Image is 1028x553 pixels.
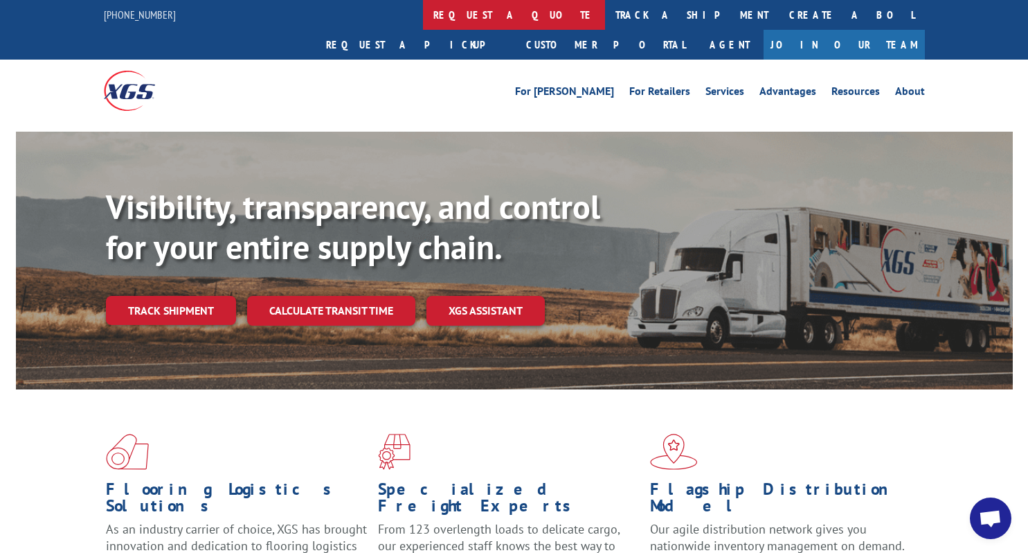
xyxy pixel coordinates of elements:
[516,30,696,60] a: Customer Portal
[705,86,744,101] a: Services
[247,296,415,326] a: Calculate transit time
[515,86,614,101] a: For [PERSON_NAME]
[426,296,545,326] a: XGS ASSISTANT
[970,498,1011,539] a: Open chat
[316,30,516,60] a: Request a pickup
[378,481,640,521] h1: Specialized Freight Experts
[650,434,698,470] img: xgs-icon-flagship-distribution-model-red
[650,481,912,521] h1: Flagship Distribution Model
[106,481,368,521] h1: Flooring Logistics Solutions
[378,434,411,470] img: xgs-icon-focused-on-flooring-red
[764,30,925,60] a: Join Our Team
[696,30,764,60] a: Agent
[759,86,816,101] a: Advantages
[104,8,176,21] a: [PHONE_NUMBER]
[629,86,690,101] a: For Retailers
[106,434,149,470] img: xgs-icon-total-supply-chain-intelligence-red
[106,296,236,325] a: Track shipment
[106,185,600,268] b: Visibility, transparency, and control for your entire supply chain.
[831,86,880,101] a: Resources
[895,86,925,101] a: About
